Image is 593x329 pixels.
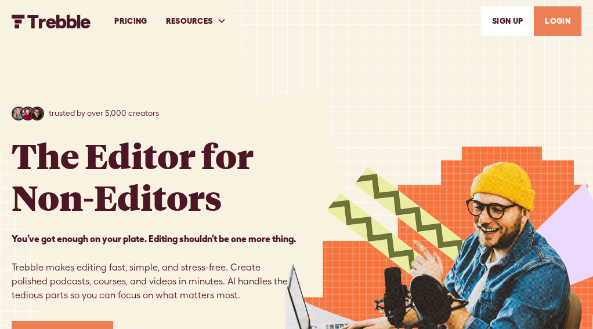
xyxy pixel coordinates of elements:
p: trusted by over 5,000 creators [49,107,159,119]
img: Trebble FM Logo [12,14,91,28]
p: Trebble makes editing fast, simple, and stress-free. Create polished podcasts, courses, and video... [12,232,296,302]
a: SIGn UP [481,6,534,36]
h1: The Editor for Non-Editors [12,134,254,218]
a: PRICING [105,1,156,41]
strong: You’ve got enough on your plate. Editing shouldn’t be one more thing. ‍ [12,233,296,244]
a: LOGIN [534,6,581,36]
div: RESOURCES [166,15,213,27]
div: RESOURCES [157,1,236,41]
a: home [12,13,91,28]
